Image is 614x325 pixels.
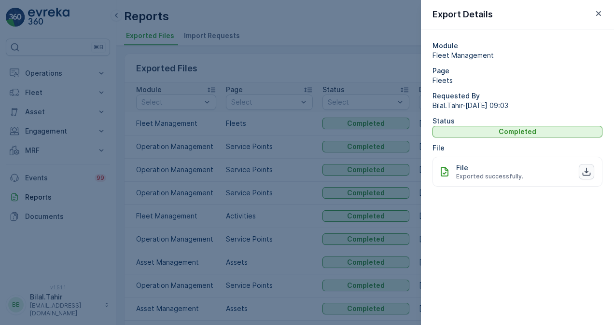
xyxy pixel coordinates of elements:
span: Bilal.Tahir - [DATE] 09:03 [433,101,602,110]
p: File [433,143,602,153]
span: Fleet Management [433,51,602,60]
p: Page [433,66,602,76]
span: Exported successfully. [456,173,523,180]
p: Export Details [433,8,493,21]
p: File [456,163,468,173]
span: Fleets [433,76,602,85]
p: Status [433,116,602,126]
button: Completed [433,126,602,137]
p: Requested By [433,91,602,101]
p: Completed [499,127,536,136]
p: Module [433,41,602,51]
